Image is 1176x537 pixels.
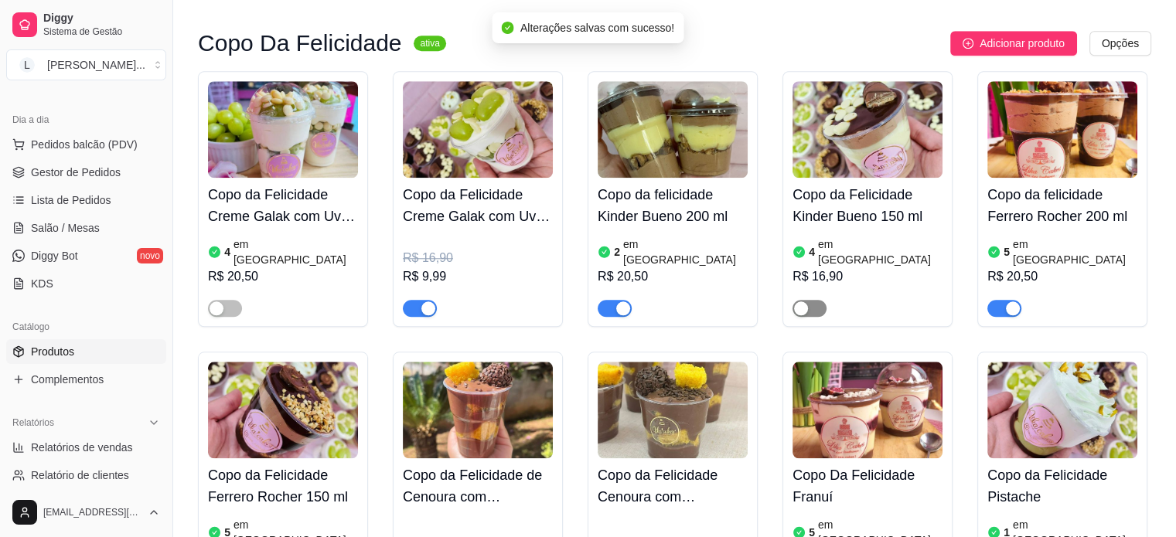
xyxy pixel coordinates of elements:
[403,184,553,227] h4: Copo da Felicidade Creme Galak com Uvas Verdes 150 ml
[6,494,166,531] button: [EMAIL_ADDRESS][DOMAIN_NAME]
[809,244,815,260] article: 4
[818,236,943,267] article: em [GEOGRAPHIC_DATA]
[950,31,1077,56] button: Adicionar produto
[623,236,748,267] article: em [GEOGRAPHIC_DATA]
[233,236,358,267] article: em [GEOGRAPHIC_DATA]
[987,267,1137,286] div: R$ 20,50
[43,25,160,38] span: Sistema de Gestão
[6,435,166,460] a: Relatórios de vendas
[793,81,943,178] img: product-image
[6,132,166,157] button: Pedidos balcão (PDV)
[31,372,104,387] span: Complementos
[793,184,943,227] h4: Copo da Felicidade Kinder Bueno 150 ml
[6,216,166,240] a: Salão / Mesas
[1004,244,1010,260] article: 5
[403,81,553,178] img: product-image
[403,362,553,458] img: product-image
[793,362,943,458] img: product-image
[614,244,620,260] article: 2
[598,267,748,286] div: R$ 20,50
[598,464,748,508] h4: Copo da Felicidade Cenoura com Brigadeiro 150 ml
[43,12,160,25] span: Diggy
[6,49,166,80] button: Select a team
[1102,35,1139,52] span: Opções
[6,243,166,268] a: Diggy Botnovo
[208,184,358,227] h4: Copo da Felicidade Creme Galak com Uvas Verdes
[31,192,111,208] span: Lista de Pedidos
[403,267,553,286] div: R$ 9,99
[31,276,53,291] span: KDS
[208,464,358,508] h4: Copo da Felicidade Ferrero Rocher 150 ml
[6,367,166,392] a: Complementos
[12,416,54,429] span: Relatórios
[6,160,166,185] a: Gestor de Pedidos
[963,38,973,49] span: plus-circle
[987,362,1137,458] img: product-image
[208,81,358,178] img: product-image
[1013,236,1137,267] article: em [GEOGRAPHIC_DATA]
[31,344,74,359] span: Produtos
[208,267,358,286] div: R$ 20,50
[598,362,748,458] img: product-image
[502,22,514,34] span: check-circle
[6,6,166,43] a: DiggySistema de Gestão
[6,339,166,364] a: Produtos
[987,184,1137,227] h4: Copo da felicidade Ferrero Rocher 200 ml
[414,36,445,51] sup: ativa
[6,188,166,212] a: Lista de Pedidos
[1089,31,1151,56] button: Opções
[31,220,100,236] span: Salão / Mesas
[980,35,1065,52] span: Adicionar produto
[6,314,166,339] div: Catálogo
[598,81,748,178] img: product-image
[793,267,943,286] div: R$ 16,90
[403,249,553,267] div: R$ 16,90
[31,440,133,455] span: Relatórios de vendas
[208,362,358,458] img: product-image
[793,464,943,508] h4: Copo Da Felicidade Franuí
[520,22,674,34] span: Alterações salvas com sucesso!
[224,244,230,260] article: 4
[43,506,141,518] span: [EMAIL_ADDRESS][DOMAIN_NAME]
[19,57,35,73] span: L
[31,165,121,180] span: Gestor de Pedidos
[198,34,401,53] h3: Copo Da Felicidade
[6,271,166,296] a: KDS
[987,464,1137,508] h4: Copo da Felicidade Pistache
[47,57,145,73] div: [PERSON_NAME] ...
[31,248,78,263] span: Diggy Bot
[6,107,166,132] div: Dia a dia
[31,467,129,483] span: Relatório de clientes
[403,464,553,508] h4: Copo da Felicidade de Cenoura com Brigadeiro 200 ml
[6,463,166,488] a: Relatório de clientes
[598,184,748,227] h4: Copo da felicidade Kinder Bueno 200 ml
[31,137,138,152] span: Pedidos balcão (PDV)
[987,81,1137,178] img: product-image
